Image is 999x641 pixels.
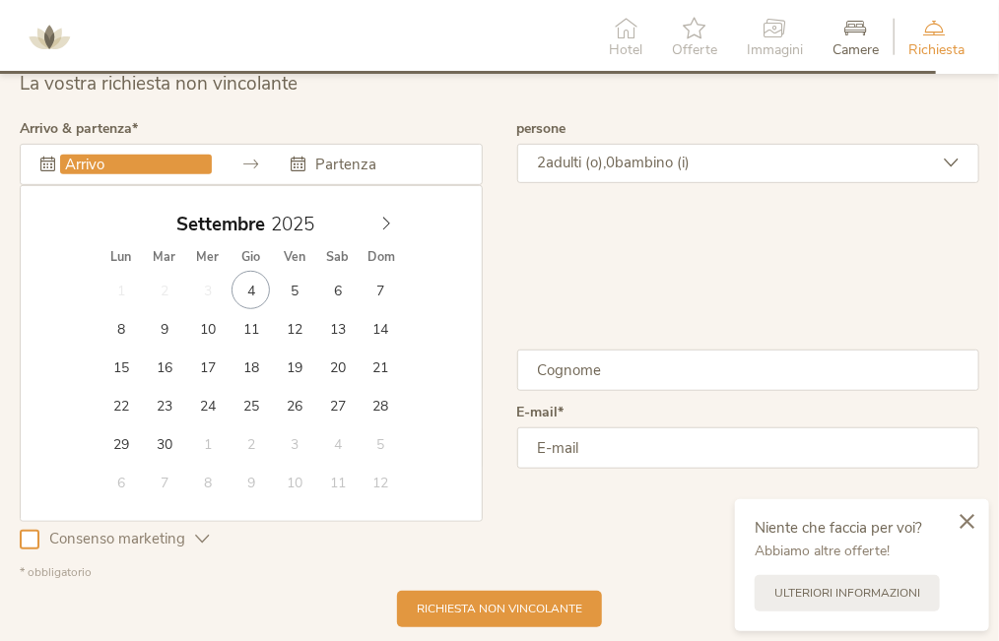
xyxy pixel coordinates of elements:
span: Ulteriori informazioni [774,585,920,602]
span: Ottobre 11, 2025 [318,463,357,501]
span: Settembre 21, 2025 [362,348,400,386]
span: Settembre 30, 2025 [145,424,183,463]
span: Settembre 7, 2025 [362,271,400,309]
input: Year [266,212,331,237]
span: Consenso marketing [39,529,195,549]
input: Arrivo [60,155,212,174]
span: Settembre 23, 2025 [145,386,183,424]
span: Ottobre 5, 2025 [362,424,400,463]
label: persone [517,122,566,136]
span: Settembre [177,216,266,234]
span: Settembre 26, 2025 [275,386,313,424]
span: Settembre 11, 2025 [232,309,270,348]
span: bambino (i) [616,153,691,172]
span: Abbiamo altre offerte! [755,542,890,560]
span: Ottobre 8, 2025 [188,463,227,501]
span: Settembre 28, 2025 [362,386,400,424]
span: Settembre 10, 2025 [188,309,227,348]
span: Settembre 15, 2025 [101,348,140,386]
span: Camere [832,43,879,57]
span: Settembre 6, 2025 [318,271,357,309]
span: 0 [607,153,616,172]
span: Ottobre 3, 2025 [275,424,313,463]
label: Arrivo & partenza [20,122,138,136]
span: 2 [538,153,547,172]
span: Dom [360,251,403,264]
label: E-mail [517,406,565,419]
span: Settembre 8, 2025 [101,309,140,348]
span: adulti (o), [547,153,607,172]
span: Settembre 13, 2025 [318,309,357,348]
span: Settembre 18, 2025 [232,348,270,386]
span: Gio [230,251,273,264]
span: Richiesta non vincolante [417,601,582,617]
span: Settembre 24, 2025 [188,386,227,424]
span: Settembre 14, 2025 [362,309,400,348]
span: La vostra richiesta non vincolante [20,71,298,96]
span: Ottobre 1, 2025 [188,424,227,463]
span: Settembre 19, 2025 [275,348,313,386]
span: Sab [316,251,360,264]
span: Settembre 17, 2025 [188,348,227,386]
span: Settembre 16, 2025 [145,348,183,386]
span: Ottobre 6, 2025 [101,463,140,501]
span: Ottobre 9, 2025 [232,463,270,501]
span: Settembre 2, 2025 [145,271,183,309]
span: Settembre 1, 2025 [101,271,140,309]
span: Settembre 9, 2025 [145,309,183,348]
a: Ulteriori informazioni [755,575,940,611]
span: Mer [186,251,230,264]
span: Settembre 27, 2025 [318,386,357,424]
span: Offerte [672,43,717,57]
span: Richiesta [908,43,965,57]
span: Ottobre 2, 2025 [232,424,270,463]
img: AMONTI & LUNARIS Wellnessresort [20,8,79,67]
input: E-mail [517,427,980,469]
span: Ottobre 10, 2025 [275,463,313,501]
span: Hotel [609,43,642,57]
span: Settembre 5, 2025 [275,271,313,309]
span: Immagini [747,43,803,57]
span: Ottobre 7, 2025 [145,463,183,501]
span: Ottobre 12, 2025 [362,463,400,501]
span: Niente che faccia per voi? [755,518,922,538]
div: * obbligatorio [20,564,979,581]
span: Settembre 25, 2025 [232,386,270,424]
span: Settembre 29, 2025 [101,424,140,463]
span: Settembre 4, 2025 [232,271,270,309]
span: Settembre 22, 2025 [101,386,140,424]
a: AMONTI & LUNARIS Wellnessresort [20,30,79,43]
input: Partenza [310,155,462,174]
span: Ottobre 4, 2025 [318,424,357,463]
span: Lun [100,251,143,264]
span: Settembre 12, 2025 [275,309,313,348]
input: Cognome [517,350,980,391]
span: Mar [143,251,186,264]
span: Settembre 20, 2025 [318,348,357,386]
span: Ven [273,251,316,264]
span: Settembre 3, 2025 [188,271,227,309]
